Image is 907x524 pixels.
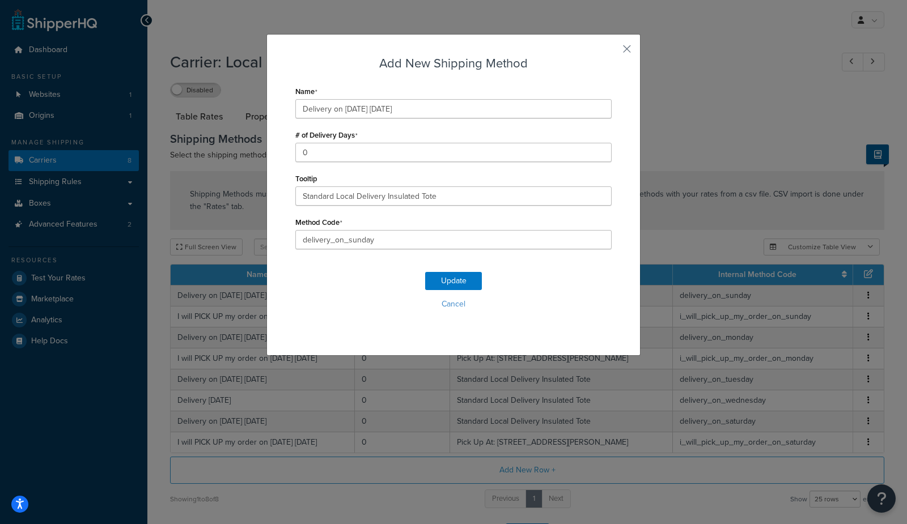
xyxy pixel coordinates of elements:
label: # of Delivery Days [295,131,358,140]
label: Name [295,87,317,96]
button: Cancel [295,296,612,313]
h3: Add New Shipping Method [295,54,612,72]
label: Tooltip [295,174,317,183]
button: Update [425,272,482,290]
label: Method Code [295,218,342,227]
